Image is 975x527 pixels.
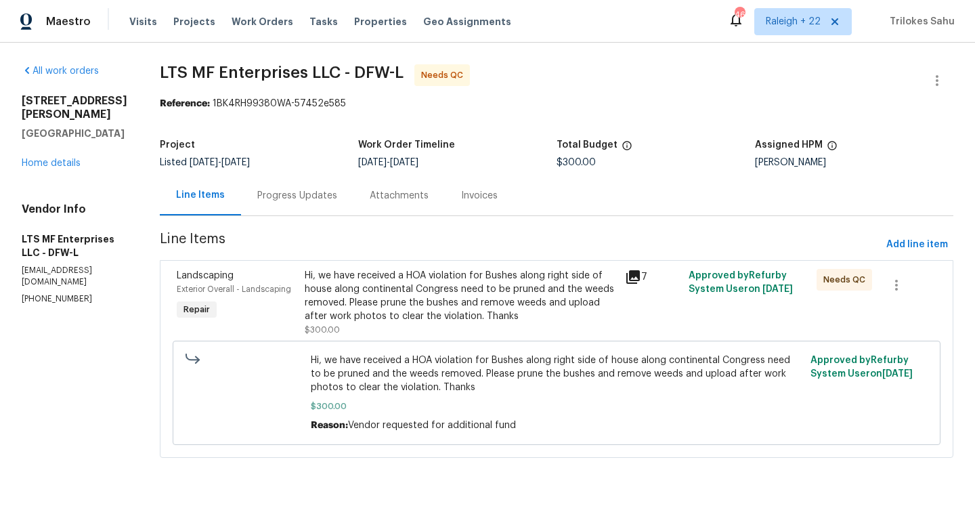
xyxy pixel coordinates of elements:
[177,271,234,280] span: Landscaping
[358,140,455,150] h5: Work Order Timeline
[358,158,387,167] span: [DATE]
[221,158,250,167] span: [DATE]
[762,284,793,294] span: [DATE]
[390,158,418,167] span: [DATE]
[886,236,948,253] span: Add line item
[160,97,953,110] div: 1BK4RH99380WA-57452e585
[305,269,617,323] div: Hi, we have received a HOA violation for Bushes along right side of house along continental Congr...
[735,8,744,22] div: 460
[257,189,337,203] div: Progress Updates
[689,271,793,294] span: Approved by Refurby System User on
[557,140,617,150] h5: Total Budget
[311,400,803,413] span: $300.00
[22,66,99,76] a: All work orders
[348,421,516,430] span: Vendor requested for additional fund
[421,68,469,82] span: Needs QC
[177,285,291,293] span: Exterior Overall - Landscaping
[461,189,498,203] div: Invoices
[22,293,127,305] p: [PHONE_NUMBER]
[22,265,127,288] p: [EMAIL_ADDRESS][DOMAIN_NAME]
[827,140,838,158] span: The hpm assigned to this work order.
[160,64,404,81] span: LTS MF Enterprises LLC - DFW-L
[160,140,195,150] h5: Project
[823,273,871,287] span: Needs QC
[622,140,632,158] span: The total cost of line items that have been proposed by Opendoor. This sum includes line items th...
[881,232,953,257] button: Add line item
[22,203,127,216] h4: Vendor Info
[176,188,225,202] div: Line Items
[766,15,821,28] span: Raleigh + 22
[129,15,157,28] span: Visits
[22,127,127,140] h5: [GEOGRAPHIC_DATA]
[232,15,293,28] span: Work Orders
[370,189,429,203] div: Attachments
[305,326,340,334] span: $300.00
[882,369,913,379] span: [DATE]
[190,158,250,167] span: -
[755,140,823,150] h5: Assigned HPM
[160,158,250,167] span: Listed
[311,354,803,394] span: Hi, we have received a HOA violation for Bushes along right side of house along continental Congr...
[190,158,218,167] span: [DATE]
[160,99,210,108] b: Reference:
[311,421,348,430] span: Reason:
[309,17,338,26] span: Tasks
[173,15,215,28] span: Projects
[22,94,127,121] h2: [STREET_ADDRESS][PERSON_NAME]
[354,15,407,28] span: Properties
[884,15,955,28] span: Trilokes Sahu
[22,159,81,168] a: Home details
[810,356,913,379] span: Approved by Refurby System User on
[358,158,418,167] span: -
[625,269,680,285] div: 7
[160,232,881,257] span: Line Items
[46,15,91,28] span: Maestro
[557,158,596,167] span: $300.00
[22,232,127,259] h5: LTS MF Enterprises LLC - DFW-L
[178,303,215,316] span: Repair
[755,158,953,167] div: [PERSON_NAME]
[423,15,511,28] span: Geo Assignments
